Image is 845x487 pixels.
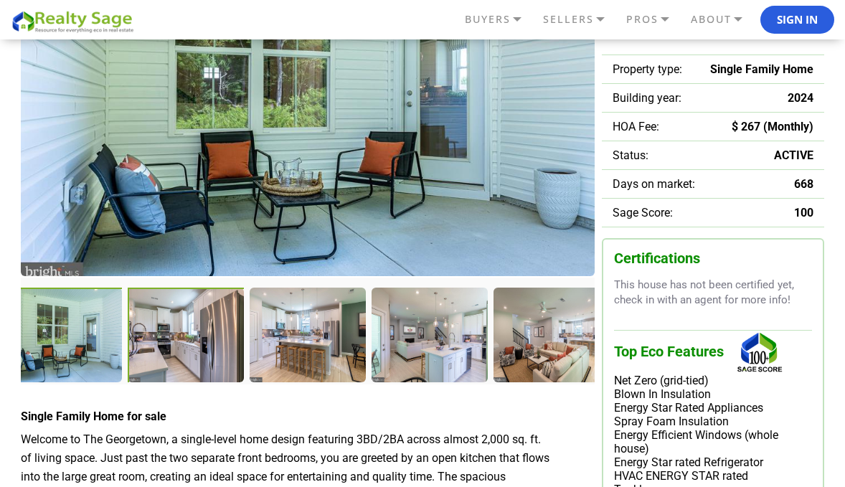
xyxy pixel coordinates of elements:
span: Sage Score: [613,206,673,219]
button: Sign In [760,6,834,34]
h3: Top Eco Features [614,330,812,374]
span: 100 [794,206,813,219]
a: ABOUT [687,7,760,32]
h4: Single Family Home for sale [21,410,595,423]
span: Single Family Home [710,62,813,76]
h3: Certifications [614,250,812,267]
span: Days on market: [613,177,695,191]
span: 2024 [788,91,813,105]
img: REALTY SAGE [11,9,140,34]
span: Building year: [613,91,681,105]
span: ACTIVE [774,148,813,162]
a: SELLERS [539,7,623,32]
span: HOA Fee: [613,120,659,133]
a: BUYERS [461,7,539,32]
p: This house has not been certified yet, check in with an agent for more info! [614,278,812,308]
a: PROS [623,7,687,32]
span: Status: [613,148,648,162]
span: 668 [794,177,813,191]
span: $ 267 (Monthly) [732,120,813,133]
span: Property type: [613,62,682,76]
